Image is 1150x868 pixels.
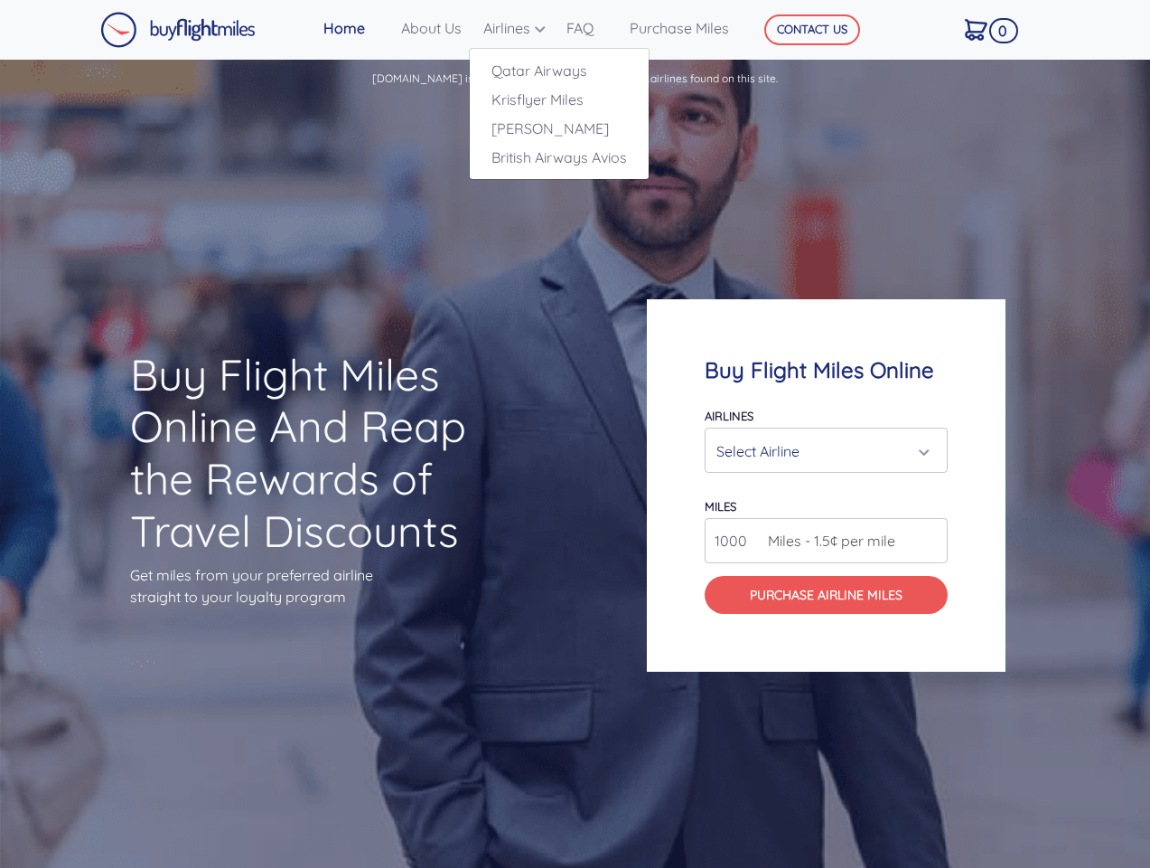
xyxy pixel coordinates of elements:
[705,576,948,615] button: Purchase Airline Miles
[476,10,559,46] a: Airlines
[469,48,650,180] div: Airlines
[705,499,736,514] label: miles
[958,10,1013,48] a: 0
[130,349,503,557] h1: Buy Flight Miles Online And Reap the Rewards of Travel Discounts
[716,434,925,468] div: Select Airline
[470,114,649,143] a: [PERSON_NAME]
[965,19,987,41] img: Cart
[394,10,476,46] a: About Us
[622,10,737,46] a: Purchase Miles
[470,85,649,114] a: Krisflyer Miles
[764,14,860,45] button: CONTACT US
[100,12,256,48] img: Buy Flight Miles Logo
[130,564,503,608] p: Get miles from your preferred airline straight to your loyalty program
[705,357,948,383] h4: Buy Flight Miles Online
[705,428,948,473] button: Select Airline
[316,10,394,46] a: Home
[100,7,256,52] a: Buy Flight Miles Logo
[759,530,895,552] span: Miles - 1.5¢ per mile
[989,18,1018,43] span: 0
[559,10,622,46] a: FAQ
[470,143,649,172] a: British Airways Avios
[470,56,649,85] a: Qatar Airways
[705,409,753,423] label: Airlines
